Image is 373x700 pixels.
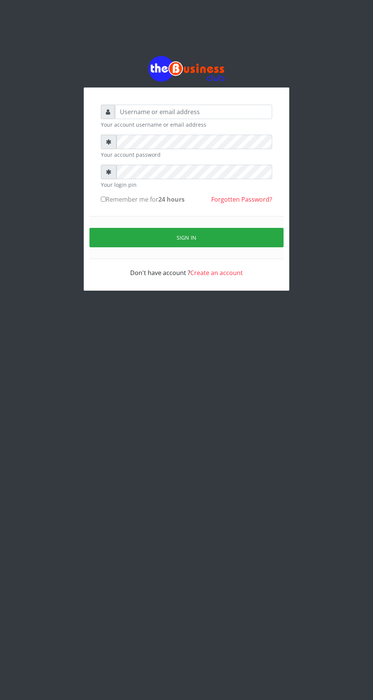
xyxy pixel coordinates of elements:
[101,197,106,202] input: Remember me for24 hours
[158,195,185,204] b: 24 hours
[101,259,272,277] div: Don't have account ?
[190,269,243,277] a: Create an account
[101,151,272,159] small: Your account password
[115,105,272,119] input: Username or email address
[211,195,272,204] a: Forgotten Password?
[101,121,272,129] small: Your account username or email address
[101,195,185,204] label: Remember me for
[101,181,272,189] small: Your login pin
[89,228,284,247] button: Sign in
